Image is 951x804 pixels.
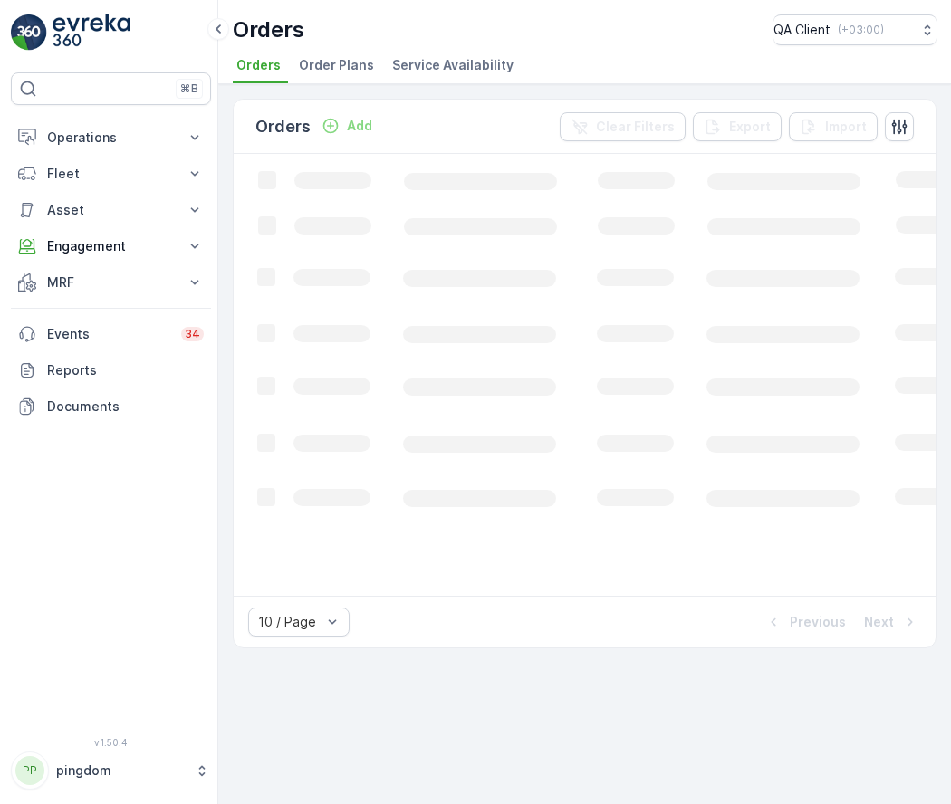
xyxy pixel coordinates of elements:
[53,14,130,51] img: logo_light-DOdMpM7g.png
[789,112,878,141] button: Import
[825,118,867,136] p: Import
[47,397,204,416] p: Documents
[255,114,311,139] p: Orders
[729,118,771,136] p: Export
[47,237,175,255] p: Engagement
[790,613,846,631] p: Previous
[11,316,211,352] a: Events34
[693,112,782,141] button: Export
[392,56,514,74] span: Service Availability
[180,81,198,96] p: ⌘B
[11,737,211,748] span: v 1.50.4
[864,613,894,631] p: Next
[56,761,186,780] p: pingdom
[185,327,200,341] p: 34
[11,264,211,301] button: MRF
[11,156,211,192] button: Fleet
[15,756,44,785] div: PP
[773,14,937,45] button: QA Client(+03:00)
[763,611,848,633] button: Previous
[11,388,211,425] a: Documents
[236,56,281,74] span: Orders
[47,361,204,379] p: Reports
[233,15,304,44] p: Orders
[299,56,374,74] span: Order Plans
[11,751,211,790] button: PPpingdom
[560,112,686,141] button: Clear Filters
[596,118,675,136] p: Clear Filters
[314,115,379,137] button: Add
[11,192,211,228] button: Asset
[347,117,372,135] p: Add
[47,201,175,219] p: Asset
[862,611,921,633] button: Next
[47,129,175,147] p: Operations
[11,352,211,388] a: Reports
[773,21,831,39] p: QA Client
[47,165,175,183] p: Fleet
[838,23,884,37] p: ( +03:00 )
[47,325,170,343] p: Events
[11,14,47,51] img: logo
[47,273,175,292] p: MRF
[11,120,211,156] button: Operations
[11,228,211,264] button: Engagement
